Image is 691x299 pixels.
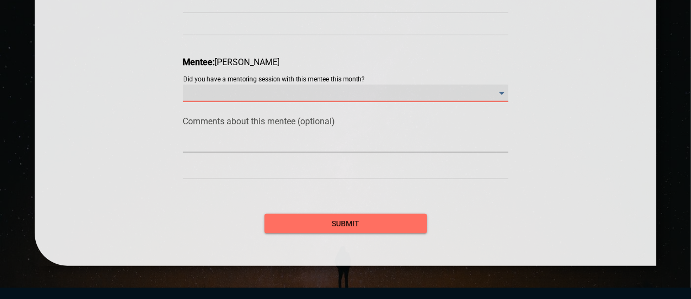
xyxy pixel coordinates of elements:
[183,57,215,67] span: Mentee:
[183,77,365,83] label: Did you have a mentoring session with this mentee this month?
[273,217,418,231] span: submit
[183,116,508,126] p: Comments about this mentee (optional)
[183,57,508,67] div: [PERSON_NAME]
[264,214,427,234] button: submit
